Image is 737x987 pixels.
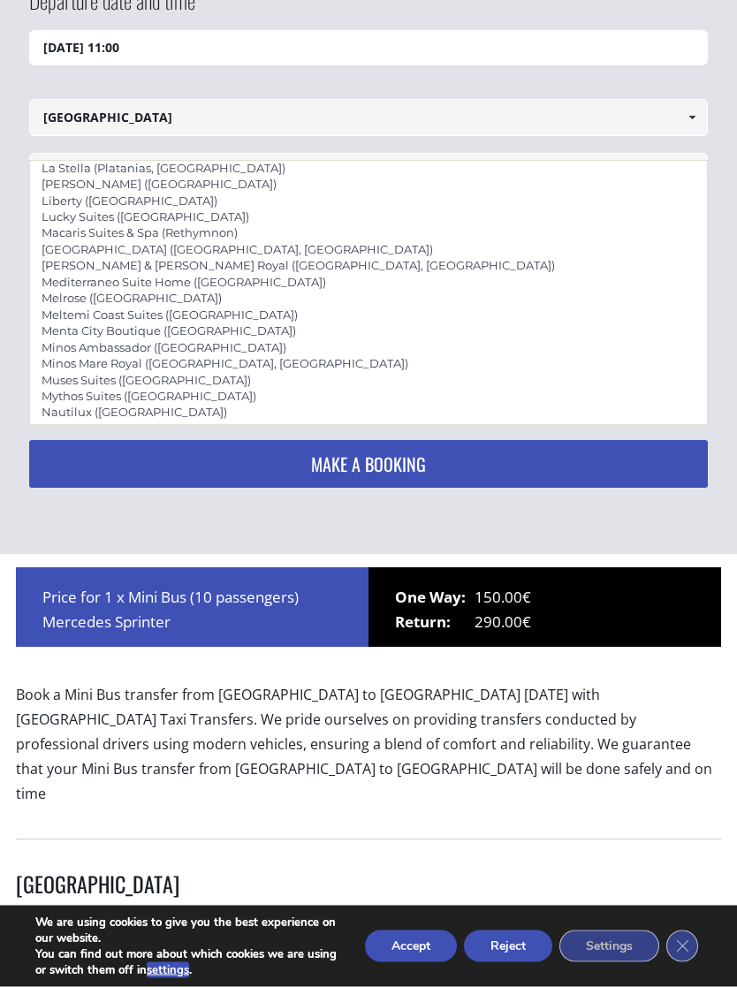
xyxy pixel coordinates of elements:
a: Lucky Suites ([GEOGRAPHIC_DATA]) [30,205,261,230]
span: One Way: [395,586,475,611]
a: [PERSON_NAME] & [PERSON_NAME] Royal ([GEOGRAPHIC_DATA], [GEOGRAPHIC_DATA]) [30,254,566,278]
p: You can find out more about which cookies we are using or switch them off in . [35,946,339,978]
a: La Stella (Platanias, [GEOGRAPHIC_DATA]) [30,156,297,181]
p: We are using cookies to give you the best experience on our website. [35,915,339,946]
a: Nautilux ([GEOGRAPHIC_DATA]) [30,400,239,425]
a: Mythos Suites ([GEOGRAPHIC_DATA]) [30,384,268,409]
a: Mediterraneo Suite Home ([GEOGRAPHIC_DATA]) [30,270,338,295]
input: Select drop-off location [29,154,707,191]
span: Return: [395,611,475,635]
button: Close GDPR Cookie Banner [666,930,698,962]
a: Melrose ([GEOGRAPHIC_DATA]) [30,286,233,311]
button: Reject [464,930,552,962]
a: Liberty ([GEOGRAPHIC_DATA]) [30,189,229,214]
button: Settings [559,930,659,962]
h3: [GEOGRAPHIC_DATA] [16,871,720,911]
button: settings [147,962,189,978]
a: Show All Items [677,100,706,137]
a: Menta City Boutique ([GEOGRAPHIC_DATA]) [30,319,308,344]
a: Minos Mare Royal ([GEOGRAPHIC_DATA], [GEOGRAPHIC_DATA]) [30,352,420,376]
a: [GEOGRAPHIC_DATA] ([GEOGRAPHIC_DATA], [GEOGRAPHIC_DATA]) [30,238,444,262]
p: Book a Mini Bus transfer from [GEOGRAPHIC_DATA] to [GEOGRAPHIC_DATA] [DATE] with [GEOGRAPHIC_DATA... [16,683,720,822]
a: Meltemi Coast Suites ([GEOGRAPHIC_DATA]) [30,303,309,328]
button: Accept [365,930,457,962]
a: Macaris Suites & Spa (Rethymnon) [30,221,249,246]
div: 150.00€ 290.00€ [368,568,721,648]
div: Price for 1 x Mini Bus (10 passengers) Mercedes Sprinter [16,568,368,648]
a: Show All Items [677,154,706,191]
a: [PERSON_NAME] ([GEOGRAPHIC_DATA]) [30,172,288,197]
a: Muses Suites ([GEOGRAPHIC_DATA]) [30,368,262,393]
a: Minos Ambassador ([GEOGRAPHIC_DATA]) [30,336,298,361]
button: MAKE A BOOKING [29,441,707,489]
input: Select pickup location [29,100,707,137]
